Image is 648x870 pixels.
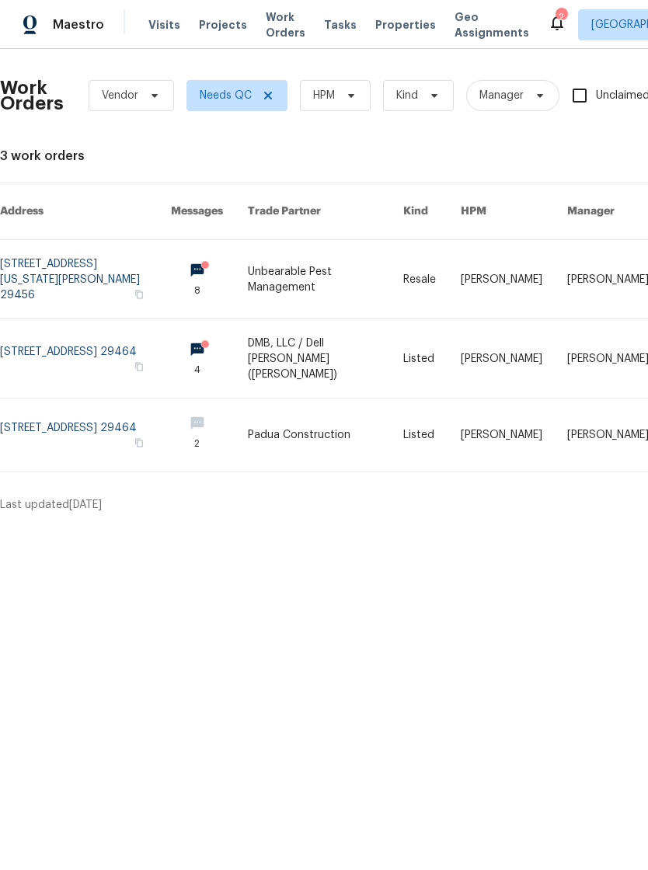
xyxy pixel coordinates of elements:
button: Copy Address [132,436,146,450]
span: Maestro [53,17,104,33]
span: Needs QC [200,88,252,103]
span: Kind [396,88,418,103]
span: Vendor [102,88,138,103]
td: Padua Construction [235,398,392,472]
span: HPM [313,88,335,103]
span: Tasks [324,19,357,30]
td: DMB, LLC / Dell [PERSON_NAME] ([PERSON_NAME]) [235,319,392,398]
th: Messages [159,183,235,240]
td: Resale [391,240,448,319]
button: Copy Address [132,287,146,301]
div: 2 [556,9,566,25]
span: Properties [375,17,436,33]
span: Manager [479,88,524,103]
td: Listed [391,398,448,472]
span: Work Orders [266,9,305,40]
th: Trade Partner [235,183,392,240]
td: Listed [391,319,448,398]
span: [DATE] [69,499,102,510]
td: Unbearable Pest Management [235,240,392,319]
th: Kind [391,183,448,240]
td: [PERSON_NAME] [448,398,555,472]
button: Copy Address [132,360,146,374]
span: Projects [199,17,247,33]
th: HPM [448,183,555,240]
td: [PERSON_NAME] [448,240,555,319]
td: [PERSON_NAME] [448,319,555,398]
span: Geo Assignments [455,9,529,40]
span: Visits [148,17,180,33]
